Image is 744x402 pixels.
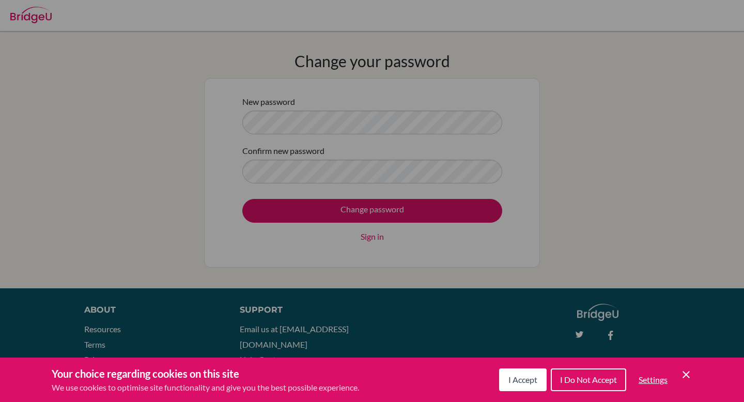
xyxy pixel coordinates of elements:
[508,375,537,384] span: I Accept
[639,375,668,384] span: Settings
[630,369,676,390] button: Settings
[551,368,626,391] button: I Do Not Accept
[680,368,692,381] button: Save and close
[560,375,617,384] span: I Do Not Accept
[52,381,359,394] p: We use cookies to optimise site functionality and give you the best possible experience.
[499,368,547,391] button: I Accept
[52,366,359,381] h3: Your choice regarding cookies on this site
